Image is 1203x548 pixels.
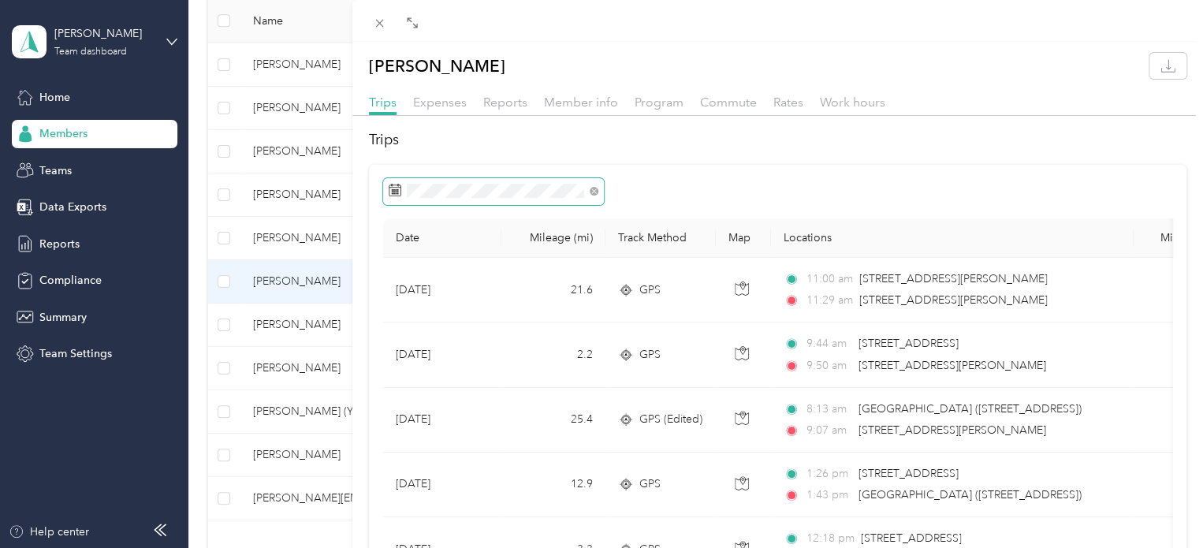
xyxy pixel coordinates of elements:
span: 1:26 pm [806,465,851,483]
th: Track Method [605,218,716,258]
iframe: Everlance-gr Chat Button Frame [1115,460,1203,548]
td: 25.4 [501,388,605,453]
td: [DATE] [383,388,501,453]
span: Expenses [413,95,467,110]
span: 9:44 am [806,335,851,352]
span: Program [635,95,683,110]
span: GPS (Edited) [639,411,702,428]
td: [DATE] [383,453,501,517]
span: Trips [369,95,397,110]
span: [STREET_ADDRESS][PERSON_NAME] [858,359,1046,372]
span: 9:07 am [806,422,851,439]
span: [STREET_ADDRESS] [858,337,959,350]
h2: Trips [369,129,1186,151]
span: [STREET_ADDRESS] [858,467,959,480]
span: 8:13 am [806,401,851,418]
span: 11:29 am [806,292,852,309]
span: [GEOGRAPHIC_DATA] ([STREET_ADDRESS]) [858,402,1082,416]
th: Date [383,218,501,258]
td: 2.2 [501,322,605,387]
td: [DATE] [383,258,501,322]
p: [PERSON_NAME] [369,53,505,79]
span: 9:50 am [806,357,851,375]
span: Member info [544,95,618,110]
th: Mileage (mi) [501,218,605,258]
th: Locations [771,218,1134,258]
span: [GEOGRAPHIC_DATA] ([STREET_ADDRESS]) [858,488,1082,501]
span: GPS [639,475,661,493]
span: GPS [639,346,661,363]
th: Map [716,218,771,258]
span: 11:00 am [806,270,852,288]
td: [DATE] [383,322,501,387]
span: [STREET_ADDRESS][PERSON_NAME] [859,272,1047,285]
span: 1:43 pm [806,486,851,504]
span: GPS [639,281,661,299]
td: 12.9 [501,453,605,517]
span: Work hours [820,95,885,110]
span: Reports [483,95,527,110]
span: [STREET_ADDRESS][PERSON_NAME] [858,423,1046,437]
span: [STREET_ADDRESS][PERSON_NAME] [859,293,1047,307]
span: Rates [773,95,803,110]
td: 21.6 [501,258,605,322]
span: Commute [700,95,757,110]
span: 12:18 pm [806,530,854,547]
span: [STREET_ADDRESS] [861,531,961,545]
